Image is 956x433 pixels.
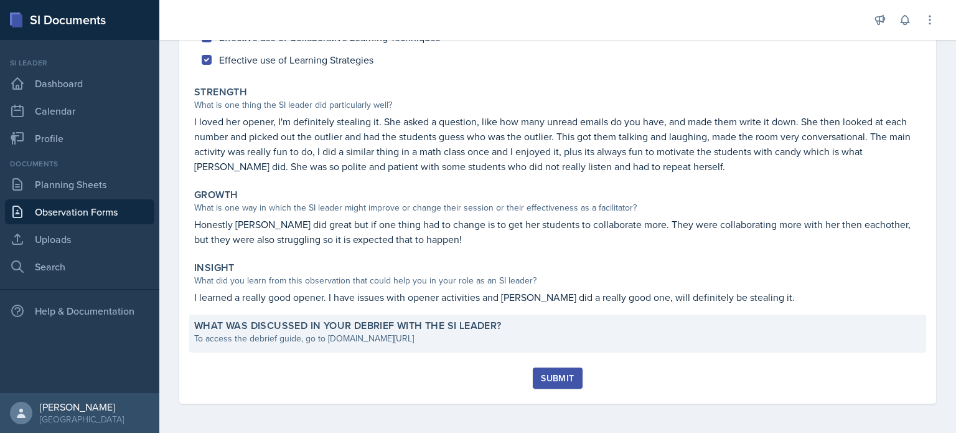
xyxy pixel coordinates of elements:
[40,413,124,426] div: [GEOGRAPHIC_DATA]
[5,254,154,279] a: Search
[533,368,582,389] button: Submit
[5,158,154,169] div: Documents
[194,114,921,174] p: I loved her opener, I'm definitely stealing it. She asked a question, like how many unread emails...
[194,86,247,98] label: Strength
[5,98,154,123] a: Calendar
[5,126,154,151] a: Profile
[194,332,921,345] div: To access the debrief guide, go to [DOMAIN_NAME][URL]
[5,227,154,252] a: Uploads
[194,290,921,305] p: I learned a really good opener. I have issues with opener activities and [PERSON_NAME] did a real...
[40,401,124,413] div: [PERSON_NAME]
[194,201,921,214] div: What is one way in which the SI leader might improve or change their session or their effectivene...
[5,71,154,96] a: Dashboard
[194,217,921,247] p: Honestly [PERSON_NAME] did great but if one thing had to change is to get her students to collabo...
[5,298,154,323] div: Help & Documentation
[194,262,235,274] label: Insight
[541,373,574,383] div: Submit
[5,57,154,69] div: Si leader
[194,274,921,287] div: What did you learn from this observation that could help you in your role as an SI leader?
[194,320,502,332] label: What was discussed in your debrief with the SI Leader?
[5,199,154,224] a: Observation Forms
[194,189,238,201] label: Growth
[194,98,921,112] div: What is one thing the SI leader did particularly well?
[5,172,154,197] a: Planning Sheets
